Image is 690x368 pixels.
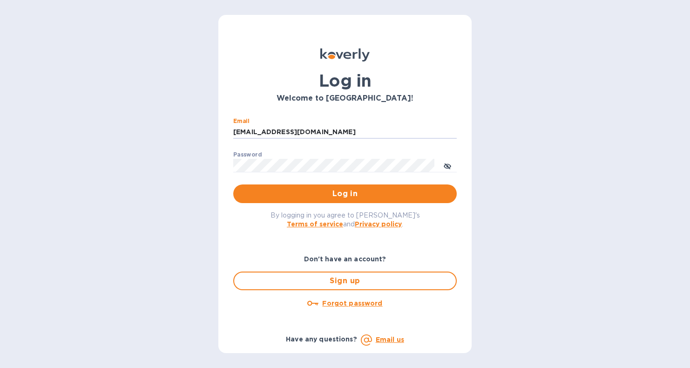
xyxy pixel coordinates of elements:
[320,48,370,61] img: Koverly
[241,188,449,199] span: Log in
[286,335,357,343] b: Have any questions?
[233,184,457,203] button: Log in
[355,220,402,228] a: Privacy policy
[233,125,457,139] input: Enter email address
[242,275,448,286] span: Sign up
[233,272,457,290] button: Sign up
[376,336,404,343] a: Email us
[233,152,262,157] label: Password
[438,156,457,175] button: toggle password visibility
[322,300,382,307] u: Forgot password
[233,94,457,103] h3: Welcome to [GEOGRAPHIC_DATA]!
[304,255,386,263] b: Don't have an account?
[271,211,420,228] span: By logging in you agree to [PERSON_NAME]'s and .
[287,220,343,228] a: Terms of service
[233,118,250,124] label: Email
[233,71,457,90] h1: Log in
